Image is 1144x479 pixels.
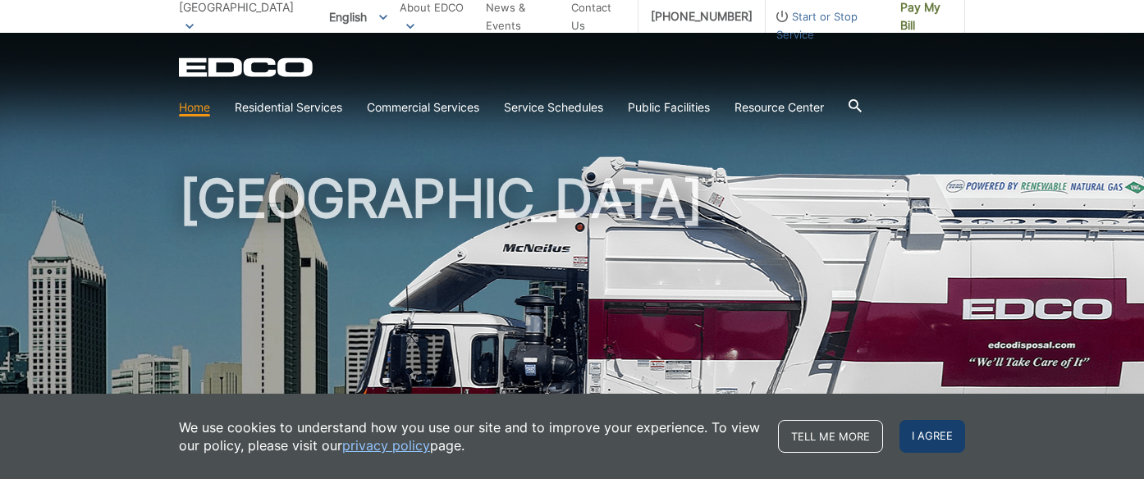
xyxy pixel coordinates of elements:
[342,436,430,454] a: privacy policy
[778,420,883,453] a: Tell me more
[367,98,479,116] a: Commercial Services
[179,418,762,454] p: We use cookies to understand how you use our site and to improve your experience. To view our pol...
[899,420,965,453] span: I agree
[235,98,342,116] a: Residential Services
[504,98,603,116] a: Service Schedules
[179,57,315,77] a: EDCD logo. Return to the homepage.
[179,98,210,116] a: Home
[628,98,710,116] a: Public Facilities
[734,98,824,116] a: Resource Center
[317,3,400,30] span: English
